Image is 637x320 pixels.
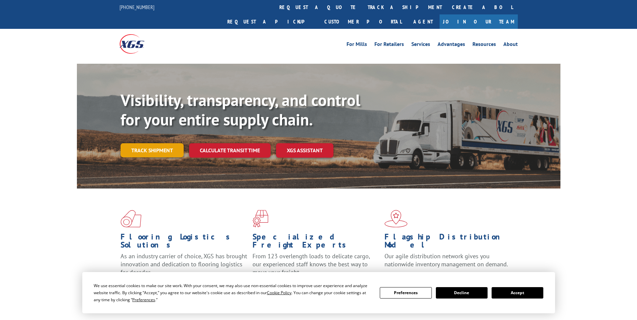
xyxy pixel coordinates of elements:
h1: Specialized Freight Experts [253,233,379,252]
a: For Retailers [374,42,404,49]
button: Preferences [380,287,431,299]
p: From 123 overlength loads to delicate cargo, our experienced staff knows the best way to move you... [253,252,379,282]
h1: Flagship Distribution Model [384,233,511,252]
span: Our agile distribution network gives you nationwide inventory management on demand. [384,252,508,268]
img: xgs-icon-focused-on-flooring-red [253,210,268,227]
a: Advantages [438,42,465,49]
a: Track shipment [121,143,184,157]
div: Cookie Consent Prompt [82,272,555,313]
a: Request a pickup [222,14,319,29]
a: For Mills [347,42,367,49]
a: [PHONE_NUMBER] [120,4,154,10]
button: Accept [492,287,543,299]
span: Preferences [132,297,155,303]
img: xgs-icon-total-supply-chain-intelligence-red [121,210,141,227]
img: xgs-icon-flagship-distribution-model-red [384,210,408,227]
div: We use essential cookies to make our site work. With your consent, we may also use non-essential ... [94,282,372,303]
a: About [503,42,518,49]
a: Join Our Team [440,14,518,29]
span: Cookie Policy [267,290,291,296]
a: Customer Portal [319,14,407,29]
b: Visibility, transparency, and control for your entire supply chain. [121,90,360,130]
span: As an industry carrier of choice, XGS has brought innovation and dedication to flooring logistics... [121,252,247,276]
a: Calculate transit time [189,143,271,158]
a: XGS ASSISTANT [276,143,333,158]
a: Services [411,42,430,49]
a: Agent [407,14,440,29]
a: Resources [472,42,496,49]
button: Decline [436,287,488,299]
h1: Flooring Logistics Solutions [121,233,247,252]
